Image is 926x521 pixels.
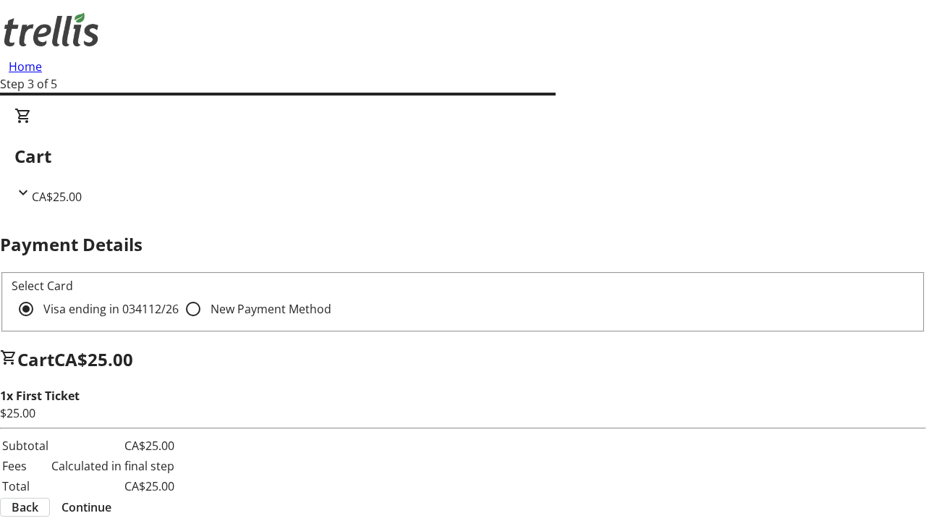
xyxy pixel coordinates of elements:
[50,499,123,516] button: Continue
[43,301,179,317] span: Visa ending in 0341
[1,477,49,496] td: Total
[12,277,914,295] div: Select Card
[14,107,912,206] div: CartCA$25.00
[54,347,133,371] span: CA$25.00
[208,300,331,318] label: New Payment Method
[14,143,912,169] h2: Cart
[51,477,175,496] td: CA$25.00
[1,436,49,455] td: Subtotal
[61,499,111,516] span: Continue
[51,436,175,455] td: CA$25.00
[32,189,82,205] span: CA$25.00
[17,347,54,371] span: Cart
[12,499,38,516] span: Back
[1,457,49,475] td: Fees
[148,301,179,317] span: 12/26
[51,457,175,475] td: Calculated in final step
